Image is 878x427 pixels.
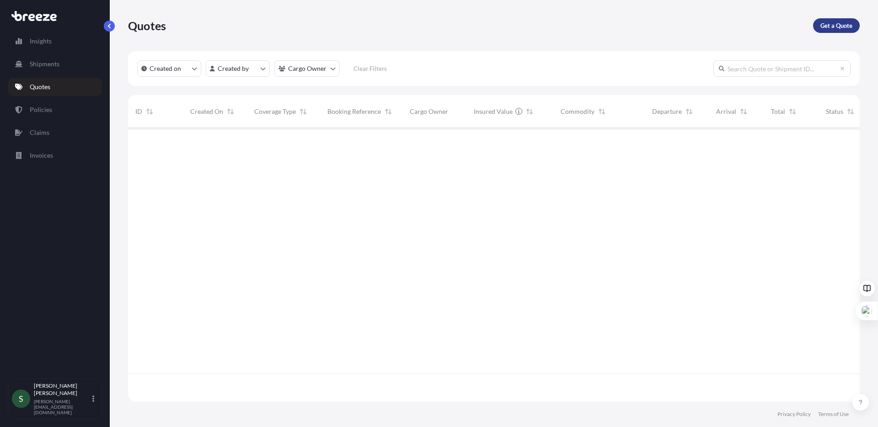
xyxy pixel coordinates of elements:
button: cargoOwner Filter options [274,60,340,77]
a: Privacy Policy [777,411,811,418]
button: Sort [684,106,695,117]
button: Sort [787,106,798,117]
a: Quotes [8,78,102,96]
p: Policies [30,105,52,114]
p: Quotes [30,82,50,91]
a: Terms of Use [818,411,849,418]
a: Invoices [8,146,102,165]
span: Insured Value [474,107,513,116]
span: Commodity [561,107,594,116]
a: Get a Quote [813,18,860,33]
p: Clear Filters [353,64,387,73]
p: Insights [30,37,52,46]
button: Sort [383,106,394,117]
span: Status [826,107,843,116]
button: Sort [524,106,535,117]
span: Departure [652,107,682,116]
span: S [19,394,23,403]
input: Search Quote or Shipment ID... [713,60,851,77]
button: Sort [738,106,749,117]
button: createdBy Filter options [206,60,270,77]
p: Quotes [128,18,166,33]
a: Policies [8,101,102,119]
span: ID [135,107,142,116]
p: Cargo Owner [288,64,327,73]
button: Sort [596,106,607,117]
span: Arrival [716,107,736,116]
button: createdOn Filter options [137,60,201,77]
button: Sort [225,106,236,117]
p: Created on [150,64,181,73]
button: Clear Filters [344,61,396,76]
button: Sort [298,106,309,117]
span: Created On [190,107,223,116]
a: Insights [8,32,102,50]
span: Coverage Type [254,107,296,116]
button: Sort [144,106,155,117]
p: Get a Quote [820,21,852,30]
p: Created by [218,64,249,73]
p: Invoices [30,151,53,160]
a: Claims [8,123,102,142]
button: Sort [845,106,856,117]
p: [PERSON_NAME][EMAIL_ADDRESS][DOMAIN_NAME] [34,399,91,415]
span: Booking Reference [327,107,381,116]
span: Total [771,107,785,116]
span: Cargo Owner [410,107,448,116]
a: Shipments [8,55,102,73]
p: [PERSON_NAME] [PERSON_NAME] [34,382,91,397]
p: Claims [30,128,49,137]
p: Shipments [30,59,59,69]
